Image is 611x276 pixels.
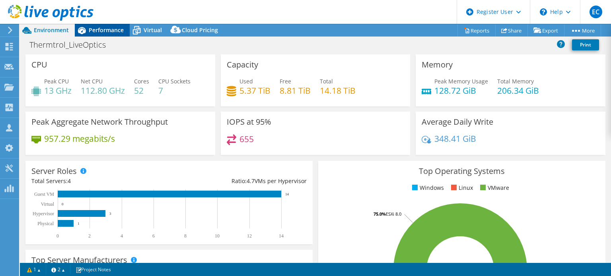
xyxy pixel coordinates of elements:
[31,118,168,126] h3: Peak Aggregate Network Throughput
[44,86,72,95] h4: 13 GHz
[31,167,77,176] h3: Server Roles
[227,60,258,69] h3: Capacity
[374,211,386,217] tspan: 75.0%
[215,233,220,239] text: 10
[239,86,270,95] h4: 5.37 TiB
[434,77,488,85] span: Peak Memory Usage
[31,177,169,185] div: Total Servers:
[134,86,149,95] h4: 52
[422,118,493,126] h3: Average Daily Write
[37,221,54,226] text: Physical
[89,26,124,34] span: Performance
[572,39,599,50] a: Print
[121,233,123,239] text: 4
[227,118,271,126] h3: IOPS at 95%
[169,177,307,185] div: Ratio: VMs per Hypervisor
[478,183,509,192] li: VMware
[184,233,187,239] text: 8
[434,86,488,95] h4: 128.72 GiB
[152,233,155,239] text: 6
[449,183,473,192] li: Linux
[31,60,47,69] h3: CPU
[564,24,601,37] a: More
[158,77,191,85] span: CPU Sockets
[247,233,252,239] text: 12
[44,134,115,143] h4: 957.29 megabits/s
[33,211,54,216] text: Hypervisor
[324,167,599,176] h3: Top Operating Systems
[239,77,253,85] span: Used
[495,24,528,37] a: Share
[88,233,91,239] text: 2
[34,191,54,197] text: Guest VM
[26,41,118,49] h1: Thermtrol_LiveOptics
[21,264,46,274] a: 1
[320,86,356,95] h4: 14.18 TiB
[158,86,191,95] h4: 7
[134,77,149,85] span: Cores
[434,134,476,143] h4: 348.41 GiB
[34,26,69,34] span: Environment
[279,233,284,239] text: 14
[280,77,291,85] span: Free
[182,26,218,34] span: Cloud Pricing
[422,60,453,69] h3: Memory
[109,212,111,216] text: 3
[62,202,64,206] text: 0
[285,192,289,196] text: 14
[41,201,54,207] text: Virtual
[320,77,333,85] span: Total
[247,177,255,185] span: 4.7
[81,77,103,85] span: Net CPU
[144,26,162,34] span: Virtual
[540,8,547,15] svg: \n
[386,211,401,217] tspan: ESXi 8.0
[239,135,254,143] h4: 655
[280,86,311,95] h4: 8.81 TiB
[44,77,69,85] span: Peak CPU
[497,86,539,95] h4: 206.34 GiB
[497,77,534,85] span: Total Memory
[70,264,117,274] a: Project Notes
[46,264,70,274] a: 2
[31,256,127,264] h3: Top Server Manufacturers
[68,177,71,185] span: 4
[457,24,496,37] a: Reports
[56,233,59,239] text: 0
[590,6,602,18] span: EC
[527,24,564,37] a: Export
[81,86,125,95] h4: 112.80 GHz
[78,222,80,226] text: 1
[410,183,444,192] li: Windows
